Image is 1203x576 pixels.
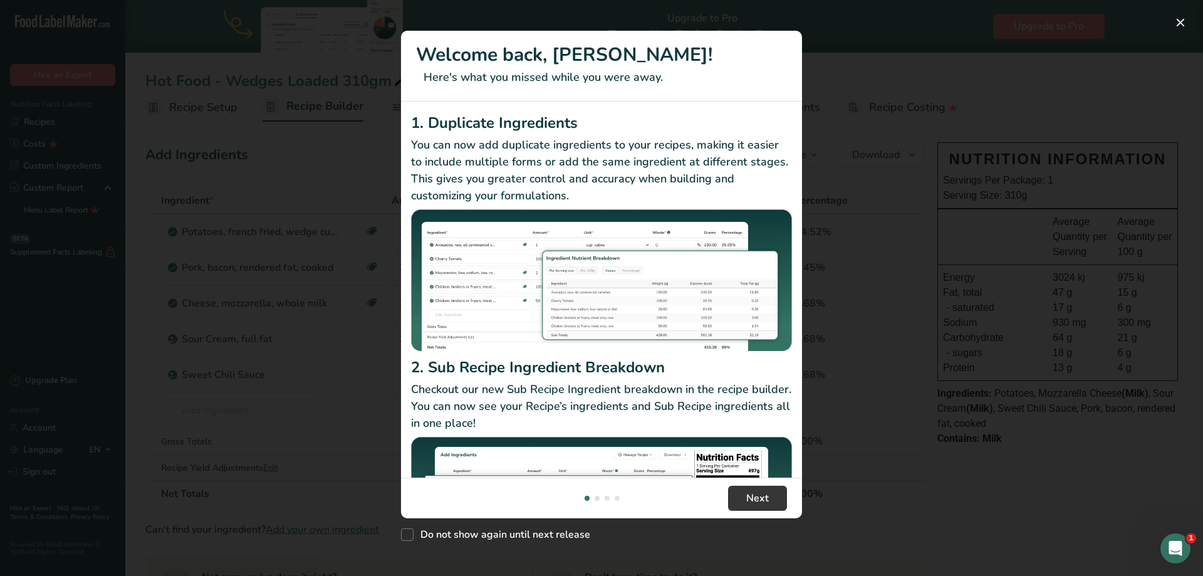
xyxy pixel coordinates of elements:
[746,491,769,506] span: Next
[1160,533,1190,563] iframe: Intercom live chat
[414,528,590,541] span: Do not show again until next release
[1186,533,1196,543] span: 1
[411,381,792,432] p: Checkout our new Sub Recipe Ingredient breakdown in the recipe builder. You can now see your Reci...
[416,69,787,86] p: Here's what you missed while you were away.
[411,209,792,352] img: Duplicate Ingredients
[411,356,792,379] h2: 2. Sub Recipe Ingredient Breakdown
[411,137,792,204] p: You can now add duplicate ingredients to your recipes, making it easier to include multiple forms...
[416,41,787,69] h1: Welcome back, [PERSON_NAME]!
[728,486,787,511] button: Next
[411,112,792,134] h2: 1. Duplicate Ingredients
